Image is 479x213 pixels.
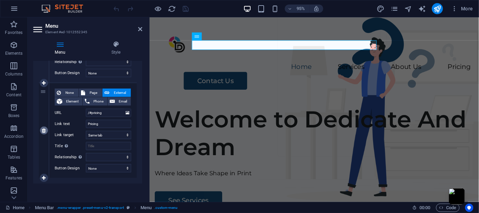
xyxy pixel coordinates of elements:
button: Usercentrics [465,204,473,212]
span: Click to select. Double-click to edit [35,204,54,212]
p: Columns [5,71,22,77]
button: Code [436,204,460,212]
span: . custom-menu [155,204,178,212]
h4: Style [90,41,142,55]
h2: Menu [45,23,142,29]
img: Editor Logo [40,5,92,13]
span: : [424,205,425,210]
span: 00 00 [419,204,430,212]
button: External [102,89,131,97]
span: Phone [92,97,105,106]
button: More [449,3,476,14]
input: Title [86,142,131,150]
a: Click to cancel selection. Double-click to open Pages [6,204,25,212]
i: AI Writer [418,5,426,13]
p: Features [6,175,22,181]
p: Favorites [5,30,22,35]
label: URL [55,109,86,117]
button: design [377,5,385,13]
label: Relationship [55,58,86,66]
i: Design (Ctrl+Alt+Y) [377,5,385,13]
span: Element [64,97,80,106]
h6: Session time [412,204,431,212]
span: Page [87,89,100,97]
span: . menu-wrapper .preset-menu-v2-transport [57,204,124,212]
p: Content [6,92,21,98]
h4: Menu [33,41,90,55]
button: publish [432,3,443,14]
button: text_generator [418,5,426,13]
i: Pages (Ctrl+Alt+S) [390,5,398,13]
h6: 95% [295,5,306,13]
label: Title [55,142,86,150]
label: Link text [55,120,86,128]
p: Tables [8,154,20,160]
span: External [111,89,129,97]
span: Code [439,204,457,212]
span: Click to select. Double-click to edit [141,204,152,212]
span: More [451,5,473,12]
p: Boxes [8,113,20,118]
button: pages [390,5,399,13]
button: Click here to leave preview mode and continue editing [154,5,162,13]
button: None [55,89,79,97]
i: Navigator [404,5,412,13]
span: None [63,89,76,97]
label: Button Design [55,164,86,172]
label: Link target [55,131,86,139]
button: reload [168,5,176,13]
button: navigator [404,5,413,13]
h3: Element #ed-1012552345 [45,29,128,35]
button: Phone [83,97,107,106]
label: Button Design [55,69,86,77]
label: Relationship [55,153,86,161]
button: Email [108,97,131,106]
p: Elements [5,51,23,56]
button: Page [79,89,102,97]
i: This element is a customizable preset [127,206,130,210]
input: URL... [86,109,131,117]
i: Reload page [168,5,176,13]
i: Publish [433,5,441,13]
nav: breadcrumb [35,204,178,212]
button: 95% [285,5,309,13]
input: Link text... [86,120,131,128]
button: Element [55,97,82,106]
p: Accordion [4,134,24,139]
i: On resize automatically adjust zoom level to fit chosen device. [313,6,319,12]
span: Email [117,97,129,106]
